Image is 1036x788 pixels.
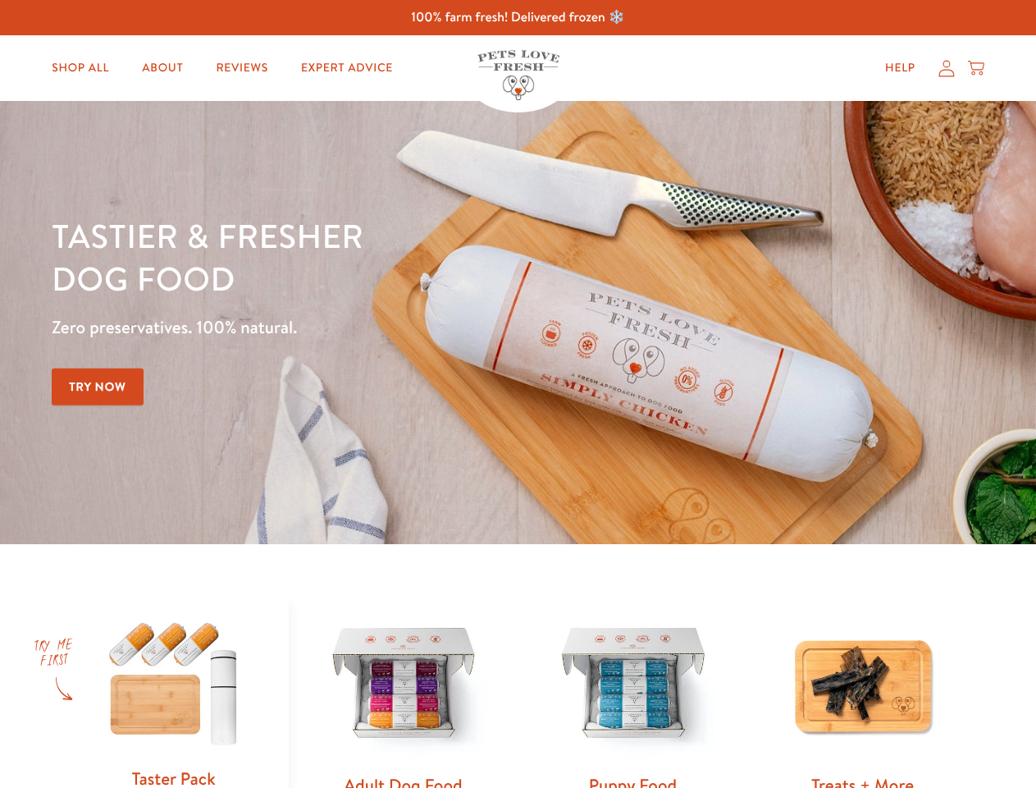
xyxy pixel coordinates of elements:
a: Help [872,52,929,85]
a: Try Now [52,369,144,405]
a: Reviews [203,52,281,85]
img: Pets Love Fresh [477,50,559,100]
p: Zero preservatives. 100% natural. [52,313,673,342]
a: Expert Advice [288,52,406,85]
h1: Tastier & fresher dog food [52,214,673,300]
a: About [129,52,196,85]
a: Shop All [39,52,122,85]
